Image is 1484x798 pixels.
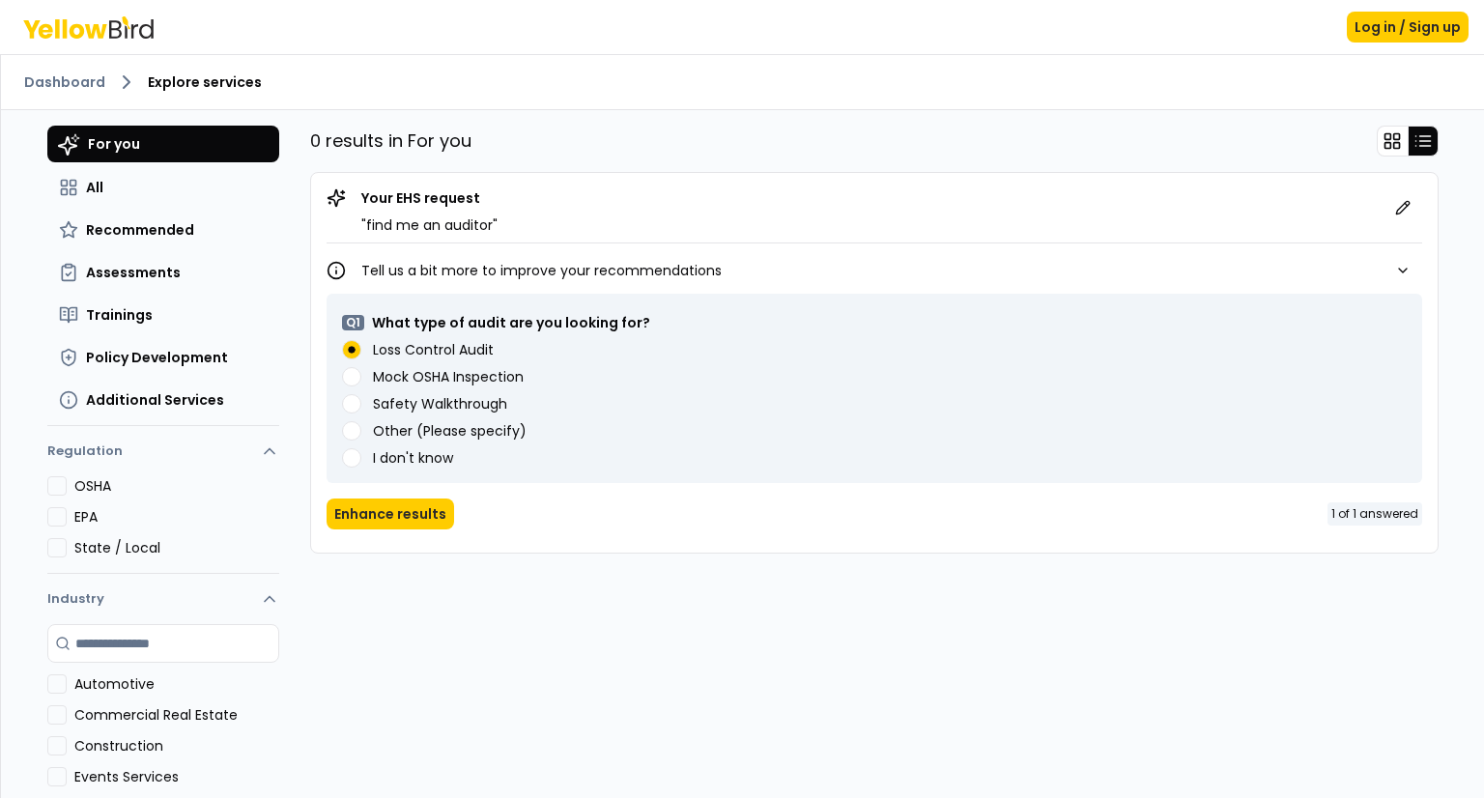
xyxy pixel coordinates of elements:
label: Automotive [74,674,279,694]
p: 0 results in For you [310,128,471,155]
label: EPA [74,507,279,527]
label: Construction [74,736,279,755]
p: Your EHS request [361,188,498,208]
div: Regulation [47,476,279,573]
label: Commercial Real Estate [74,705,279,725]
span: Policy Development [86,348,228,367]
label: State / Local [74,538,279,557]
p: What type of audit are you looking for? [372,313,650,332]
label: I don't know [373,451,453,465]
p: Tell us a bit more to improve your recommendations [361,261,722,280]
button: For you [47,126,279,162]
span: Explore services [148,72,262,92]
label: Mock OSHA Inspection [373,370,524,384]
button: All [47,170,279,205]
span: Assessments [86,263,181,282]
button: Log in / Sign up [1347,12,1469,43]
label: Loss Control Audit [373,343,494,356]
span: Recommended [86,220,194,240]
span: Additional Services [86,390,224,410]
button: Additional Services [47,383,279,417]
p: " find me an auditor " [361,215,498,235]
button: Recommended [47,213,279,247]
a: Dashboard [24,72,105,92]
button: Policy Development [47,340,279,375]
button: Industry [47,574,279,624]
button: Enhance results [327,499,454,529]
p: Q 1 [342,315,364,330]
span: For you [88,134,140,154]
span: Trainings [86,305,153,325]
div: 1 of 1 answered [1327,502,1422,526]
label: Other (Please specify) [373,424,527,438]
label: Safety Walkthrough [373,397,507,411]
button: Regulation [47,434,279,476]
button: Assessments [47,255,279,290]
button: Trainings [47,298,279,332]
span: All [86,178,103,197]
label: OSHA [74,476,279,496]
label: Events Services [74,767,279,786]
nav: breadcrumb [24,71,1461,94]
